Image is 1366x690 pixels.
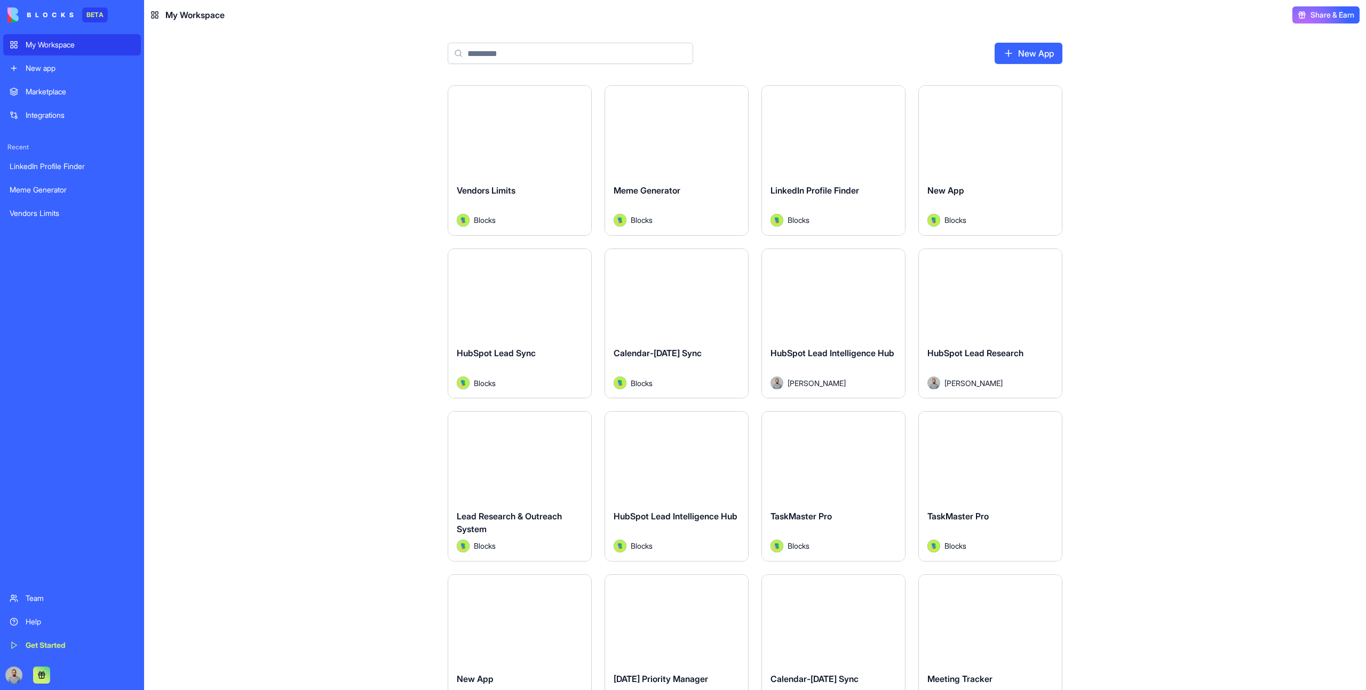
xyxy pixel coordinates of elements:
a: TaskMaster ProAvatarBlocks [761,411,906,561]
span: Blocks [474,540,496,551]
a: Marketplace [3,81,141,102]
a: TaskMaster ProAvatarBlocks [918,411,1062,561]
span: Blocks [631,378,653,389]
a: HubSpot Lead SyncAvatarBlocks [448,248,592,399]
div: Get Started [26,640,134,651]
img: Avatar [927,214,940,227]
span: HubSpot Lead Sync [457,348,536,358]
img: Avatar [614,376,626,389]
span: Calendar-[DATE] Sync [771,673,859,684]
span: Meeting Tracker [927,673,992,684]
span: TaskMaster Pro [771,511,832,521]
a: Meme GeneratorAvatarBlocks [605,85,749,236]
span: Lead Research & Outreach System [457,511,562,534]
img: Avatar [927,540,940,552]
a: Get Started [3,635,141,656]
a: Lead Research & Outreach SystemAvatarBlocks [448,411,592,561]
span: Blocks [788,214,809,226]
span: Blocks [944,214,966,226]
a: Calendar-[DATE] SyncAvatarBlocks [605,248,749,399]
a: HubSpot Lead ResearchAvatar[PERSON_NAME] [918,248,1062,399]
span: LinkedIn Profile Finder [771,185,859,196]
a: HubSpot Lead Intelligence HubAvatarBlocks [605,411,749,561]
a: HubSpot Lead Intelligence HubAvatar[PERSON_NAME] [761,248,906,399]
span: Blocks [631,540,653,551]
a: BETA [7,7,108,22]
a: Help [3,611,141,632]
span: Blocks [474,214,496,226]
span: New App [927,185,964,196]
span: Recent [3,143,141,151]
span: HubSpot Lead Intelligence Hub [614,511,737,521]
img: Avatar [771,214,783,227]
div: My Workspace [26,39,134,50]
a: LinkedIn Profile Finder [3,156,141,177]
a: Integrations [3,105,141,126]
img: logo [7,7,74,22]
a: Vendors LimitsAvatarBlocks [448,85,592,236]
span: Blocks [788,540,809,551]
span: [PERSON_NAME] [944,378,1003,389]
img: Avatar [771,376,783,389]
a: Vendors Limits [3,203,141,224]
div: Vendors Limits [10,208,134,219]
div: Team [26,593,134,604]
div: Meme Generator [10,184,134,195]
span: Meme Generator [614,185,680,196]
img: Avatar [614,540,626,552]
span: [DATE] Priority Manager [614,673,708,684]
a: Team [3,588,141,609]
div: Integrations [26,110,134,121]
span: My Workspace [165,9,225,21]
a: Meme Generator [3,179,141,200]
img: Avatar [457,376,470,389]
span: Blocks [631,214,653,226]
span: TaskMaster Pro [927,511,989,521]
span: [PERSON_NAME] [788,378,846,389]
div: Help [26,616,134,627]
img: Avatar [927,376,940,389]
img: image_123650291_bsq8ao.jpg [5,667,22,684]
div: New app [26,63,134,74]
span: New App [457,673,494,684]
img: Avatar [771,540,783,552]
a: New App [995,43,1062,64]
span: HubSpot Lead Intelligence Hub [771,348,894,358]
div: LinkedIn Profile Finder [10,161,134,172]
img: Avatar [457,540,470,552]
a: New app [3,58,141,79]
span: HubSpot Lead Research [927,348,1023,358]
span: Share & Earn [1311,10,1354,20]
a: New AppAvatarBlocks [918,85,1062,236]
img: Avatar [457,214,470,227]
a: LinkedIn Profile FinderAvatarBlocks [761,85,906,236]
span: Blocks [944,540,966,551]
img: Avatar [614,214,626,227]
a: My Workspace [3,34,141,55]
button: Share & Earn [1292,6,1360,23]
div: BETA [82,7,108,22]
span: Blocks [474,378,496,389]
span: Vendors Limits [457,185,515,196]
div: Marketplace [26,86,134,97]
span: Calendar-[DATE] Sync [614,348,702,358]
